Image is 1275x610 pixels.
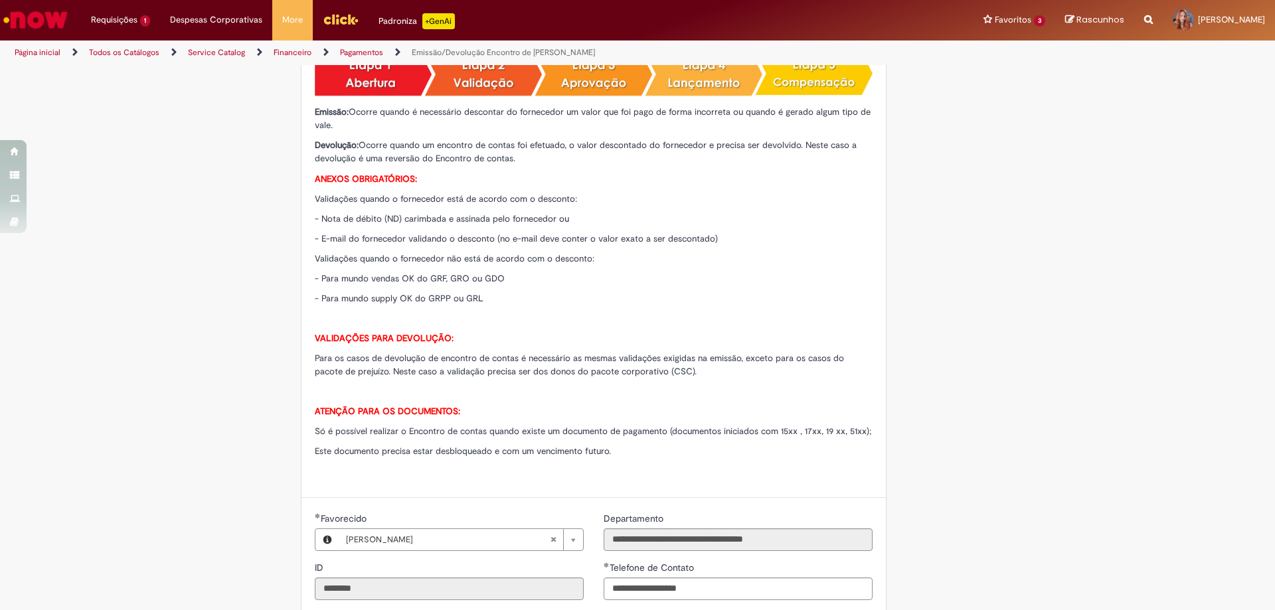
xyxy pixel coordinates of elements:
[315,233,718,244] span: - E-mail do fornecedor validando o desconto (no e-mail deve conter o valor exato a ser descontado)
[315,273,505,284] span: - Para mundo vendas OK do GRF, GRO ou GDO
[315,193,577,204] span: Validações quando o fornecedor está de acordo com o desconto:
[315,562,326,573] span: Somente leitura - ID
[315,513,321,518] span: Obrigatório Preenchido
[315,425,871,437] span: Só é possível realizar o Encontro de contas quando existe um documento de pagamento (documentos i...
[315,173,417,185] strong: ANEXOS OBRIGATÓRIOS:
[282,13,303,27] span: More
[321,512,369,524] span: Necessários - Favorecido
[340,47,383,58] a: Pagamentos
[315,445,611,457] span: Este documento precisa estar desbloqueado e com um vencimento futuro.
[412,47,595,58] a: Emissão/Devolução Encontro de [PERSON_NAME]
[1198,14,1265,25] span: [PERSON_NAME]
[1,7,70,33] img: ServiceNow
[604,512,666,525] label: Somente leitura - Departamento
[315,106,349,117] strong: Emissão:
[995,13,1031,27] span: Favoritos
[315,139,857,164] span: Ocorre quando um encontro de contas foi efetuado, o valor descontado do fornecedor e precisa ser ...
[315,561,326,574] label: Somente leitura - ID
[346,529,550,550] span: [PERSON_NAME]
[315,253,594,264] span: Validações quando o fornecedor não está de acordo com o desconto:
[188,47,245,58] a: Service Catalog
[89,47,159,58] a: Todos os Catálogos
[315,139,359,151] strong: Devolução:
[170,13,262,27] span: Despesas Corporativas
[315,293,483,304] span: - Para mundo supply OK do GRPP ou GRL
[1034,15,1045,27] span: 3
[339,529,583,550] a: [PERSON_NAME]Limpar campo Favorecido
[604,577,873,600] input: Telefone de Contato
[91,13,137,27] span: Requisições
[315,333,454,344] strong: VALIDAÇÕES PARA DEVOLUÇÃO:
[274,47,311,58] a: Financeiro
[315,577,584,600] input: ID
[604,528,873,551] input: Departamento
[315,529,339,550] button: Favorecido, Visualizar este registro Pollyanna Keila da Silva Camara
[15,47,60,58] a: Página inicial
[10,40,840,65] ul: Trilhas de página
[422,13,455,29] p: +GenAi
[315,213,569,224] span: - Nota de débito (ND) carimbada e assinada pelo fornecedor ou
[1076,13,1124,26] span: Rascunhos
[323,9,359,29] img: click_logo_yellow_360x200.png
[604,562,610,568] span: Obrigatório Preenchido
[604,512,666,524] span: Somente leitura - Departamento
[543,529,563,550] abbr: Limpar campo Favorecido
[315,406,460,417] strong: ATENÇÃO PARA OS DOCUMENTOS:
[140,15,150,27] span: 1
[315,352,844,377] span: Para os casos de devolução de encontro de contas é necessário as mesmas validações exigidas na em...
[610,562,697,573] span: Telefone de Contato
[1065,14,1124,27] a: Rascunhos
[379,13,455,29] div: Padroniza
[315,106,871,131] span: Ocorre quando é necessário descontar do fornecedor um valor que foi pago de forma incorreta ou qu...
